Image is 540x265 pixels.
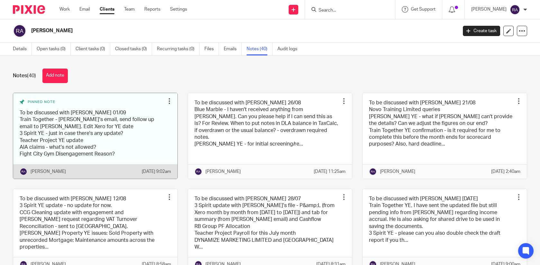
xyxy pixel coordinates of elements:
[194,168,202,175] img: svg%3E
[318,8,376,14] input: Search
[491,168,520,175] p: [DATE] 2:40am
[59,6,70,13] a: Work
[471,6,507,13] p: [PERSON_NAME]
[224,43,242,55] a: Emails
[31,168,66,175] p: [PERSON_NAME]
[100,6,114,13] a: Clients
[20,168,27,175] img: svg%3E
[115,43,152,55] a: Closed tasks (0)
[247,43,273,55] a: Notes (40)
[142,168,171,175] p: [DATE] 9:02am
[205,168,241,175] p: [PERSON_NAME]
[170,6,187,13] a: Settings
[13,5,45,14] img: Pixie
[157,43,200,55] a: Recurring tasks (0)
[510,5,520,15] img: svg%3E
[463,26,500,36] a: Create task
[204,43,219,55] a: Files
[13,43,32,55] a: Details
[13,72,36,79] h1: Notes
[76,43,110,55] a: Client tasks (0)
[13,24,26,38] img: svg%3E
[42,69,68,83] button: Add note
[144,6,160,13] a: Reports
[124,6,135,13] a: Team
[79,6,90,13] a: Email
[369,168,377,175] img: svg%3E
[20,99,165,105] div: Pinned note
[380,168,415,175] p: [PERSON_NAME]
[31,27,369,34] h2: [PERSON_NAME]
[37,43,71,55] a: Open tasks (0)
[411,7,436,12] span: Get Support
[27,73,36,78] span: (40)
[277,43,302,55] a: Audit logs
[314,168,346,175] p: [DATE] 11:25am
